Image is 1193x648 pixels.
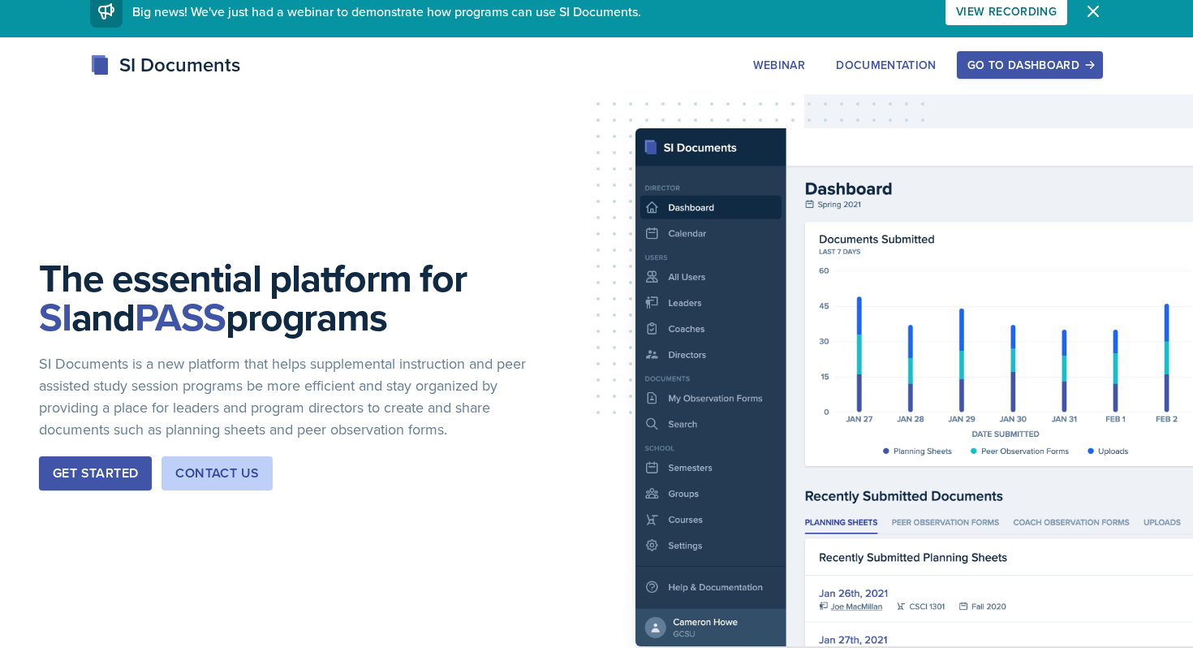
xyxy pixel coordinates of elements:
div: Go to Dashboard [967,58,1092,71]
div: Webinar [753,58,805,71]
div: Documentation [836,58,937,71]
div: SI Documents [90,50,240,80]
div: View Recording [956,5,1057,18]
button: Go to Dashboard [957,51,1103,79]
button: Contact Us [162,456,273,490]
div: Get Started [53,464,138,483]
button: Documentation [825,51,947,79]
button: Get Started [39,456,152,490]
span: Big news! We've just had a webinar to demonstrate how programs can use SI Documents. [132,2,641,20]
div: Contact Us [175,464,259,483]
button: Webinar [743,51,816,79]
